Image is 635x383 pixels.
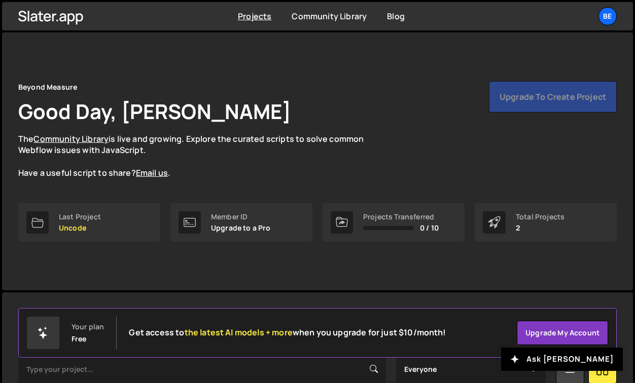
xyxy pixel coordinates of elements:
[238,11,271,22] a: Projects
[420,224,439,232] span: 0 / 10
[516,213,565,221] div: Total Projects
[33,133,109,144] a: Community Library
[18,133,383,179] p: The is live and growing. Explore the curated scripts to solve common Webflow issues with JavaScri...
[211,213,271,221] div: Member ID
[72,335,87,343] div: Free
[598,7,617,25] a: Be
[18,81,77,93] div: Beyond Measure
[59,224,101,232] p: Uncode
[72,323,104,331] div: Your plan
[501,348,623,371] button: Ask [PERSON_NAME]
[185,327,293,338] span: the latest AI models + more
[136,167,168,178] a: Email us
[59,213,101,221] div: Last Project
[18,97,291,125] h1: Good Day, [PERSON_NAME]
[516,224,565,232] p: 2
[211,224,271,232] p: Upgrade to a Pro
[387,11,405,22] a: Blog
[517,321,608,345] a: Upgrade my account
[292,11,367,22] a: Community Library
[18,203,160,242] a: Last Project Uncode
[363,213,439,221] div: Projects Transferred
[129,328,446,337] h2: Get access to when you upgrade for just $10/month!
